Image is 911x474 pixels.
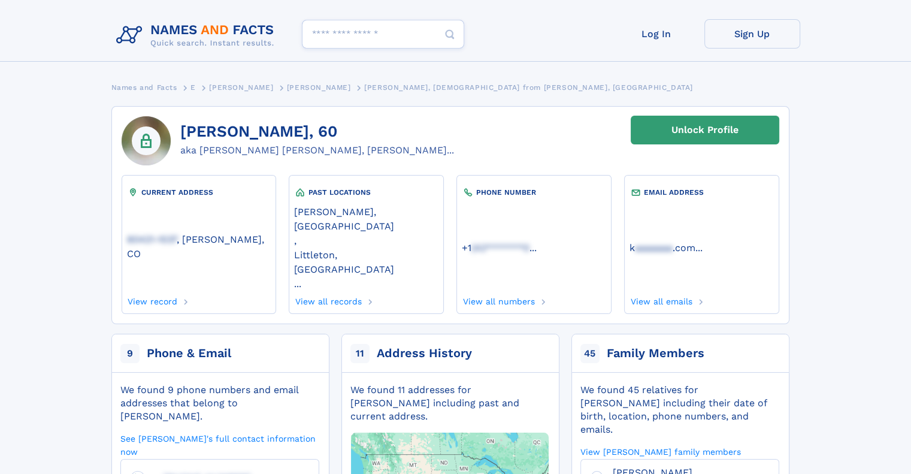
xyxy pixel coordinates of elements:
[629,186,773,198] div: EMAIL ADDRESS
[190,83,196,92] span: E
[350,344,370,363] span: 11
[120,433,319,457] a: See [PERSON_NAME]'s full contact information now
[377,345,472,362] div: Address History
[294,278,438,289] a: ...
[462,293,535,306] a: View all numbers
[302,20,464,49] input: search input
[294,198,438,293] div: ,
[111,80,177,95] a: Names and Facts
[294,248,438,275] a: Littleton, [GEOGRAPHIC_DATA]
[671,116,739,144] div: Unlock Profile
[209,80,273,95] a: [PERSON_NAME]
[635,242,673,253] span: aaaaaaa
[111,19,284,52] img: Logo Names and Facts
[629,293,692,306] a: View all emails
[127,234,177,245] span: 80421-1037
[294,186,438,198] div: PAST LOCATIONS
[209,83,273,92] span: [PERSON_NAME]
[629,241,695,253] a: kaaaaaaa.com
[629,242,773,253] a: ...
[609,19,704,49] a: Log In
[580,344,600,363] span: 45
[127,293,178,306] a: View record
[364,83,693,92] span: [PERSON_NAME], [DEMOGRAPHIC_DATA] from [PERSON_NAME], [GEOGRAPHIC_DATA]
[462,186,606,198] div: PHONE NUMBER
[294,293,362,306] a: View all records
[580,384,779,436] div: We found 45 relatives for [PERSON_NAME] including their date of birth, location, phone numbers, a...
[127,186,271,198] div: CURRENT ADDRESS
[607,345,704,362] div: Family Members
[180,143,454,158] div: aka [PERSON_NAME] [PERSON_NAME], [PERSON_NAME]...
[180,123,454,141] h1: [PERSON_NAME], 60
[704,19,800,49] a: Sign Up
[120,344,140,363] span: 9
[631,116,779,144] a: Unlock Profile
[120,384,319,423] div: We found 9 phone numbers and email addresses that belong to [PERSON_NAME].
[350,384,549,423] div: We found 11 addresses for [PERSON_NAME] including past and current address.
[287,83,351,92] span: [PERSON_NAME]
[127,233,271,259] a: 80421-1037, [PERSON_NAME], CO
[580,446,741,457] a: View [PERSON_NAME] family members
[462,242,606,253] a: ...
[294,205,438,232] a: [PERSON_NAME], [GEOGRAPHIC_DATA]
[147,345,231,362] div: Phone & Email
[190,80,196,95] a: E
[287,80,351,95] a: [PERSON_NAME]
[435,20,464,49] button: Search Button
